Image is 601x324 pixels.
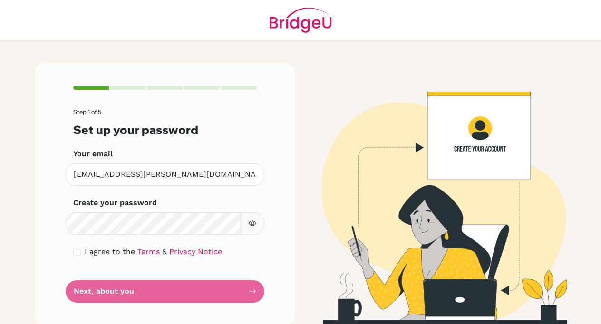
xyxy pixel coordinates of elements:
input: Insert your email* [66,163,264,186]
a: Terms [137,247,160,256]
h3: Set up your password [73,123,257,137]
span: & [162,247,167,256]
label: Create your password [73,197,157,209]
span: I agree to the [85,247,135,256]
label: Your email [73,148,113,160]
a: Privacy Notice [169,247,222,256]
span: Step 1 of 5 [73,108,101,115]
